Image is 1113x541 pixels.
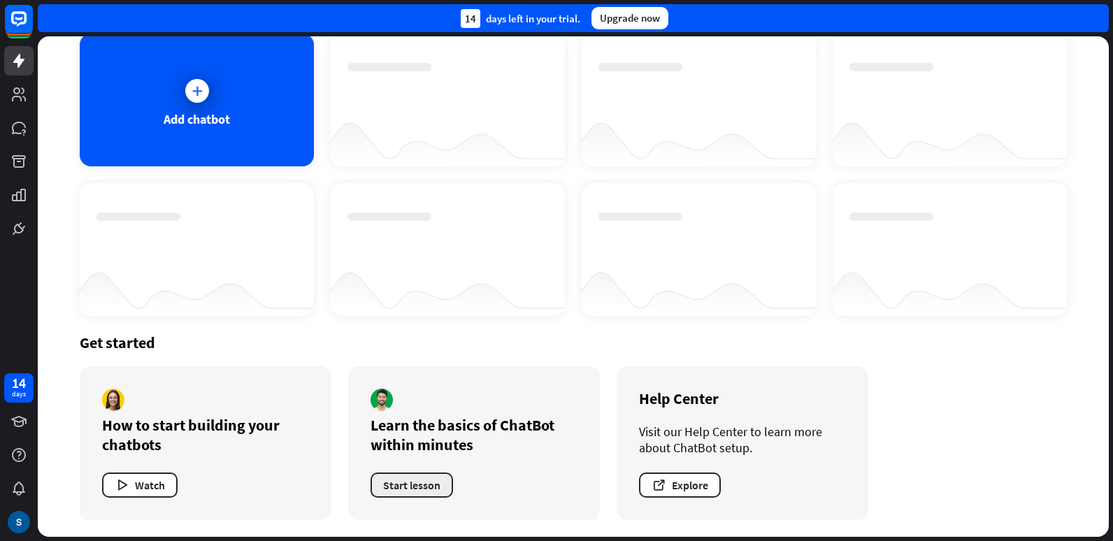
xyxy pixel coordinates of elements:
button: Explore [639,473,721,498]
div: 14 [12,377,26,389]
div: Learn the basics of ChatBot within minutes [371,415,577,454]
div: Add chatbot [164,111,230,127]
button: Open LiveChat chat widget [11,6,53,48]
div: Get started [80,333,1067,352]
div: Upgrade now [591,7,668,29]
img: author [371,389,393,411]
div: Visit our Help Center to learn more about ChatBot setup. [639,424,846,456]
div: How to start building your chatbots [102,415,309,454]
img: author [102,389,124,411]
button: Watch [102,473,178,498]
div: days left in your trial. [461,9,580,28]
div: days [12,389,26,399]
a: 14 days [4,373,34,403]
div: 14 [461,9,480,28]
button: Start lesson [371,473,453,498]
div: Help Center [639,389,846,408]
